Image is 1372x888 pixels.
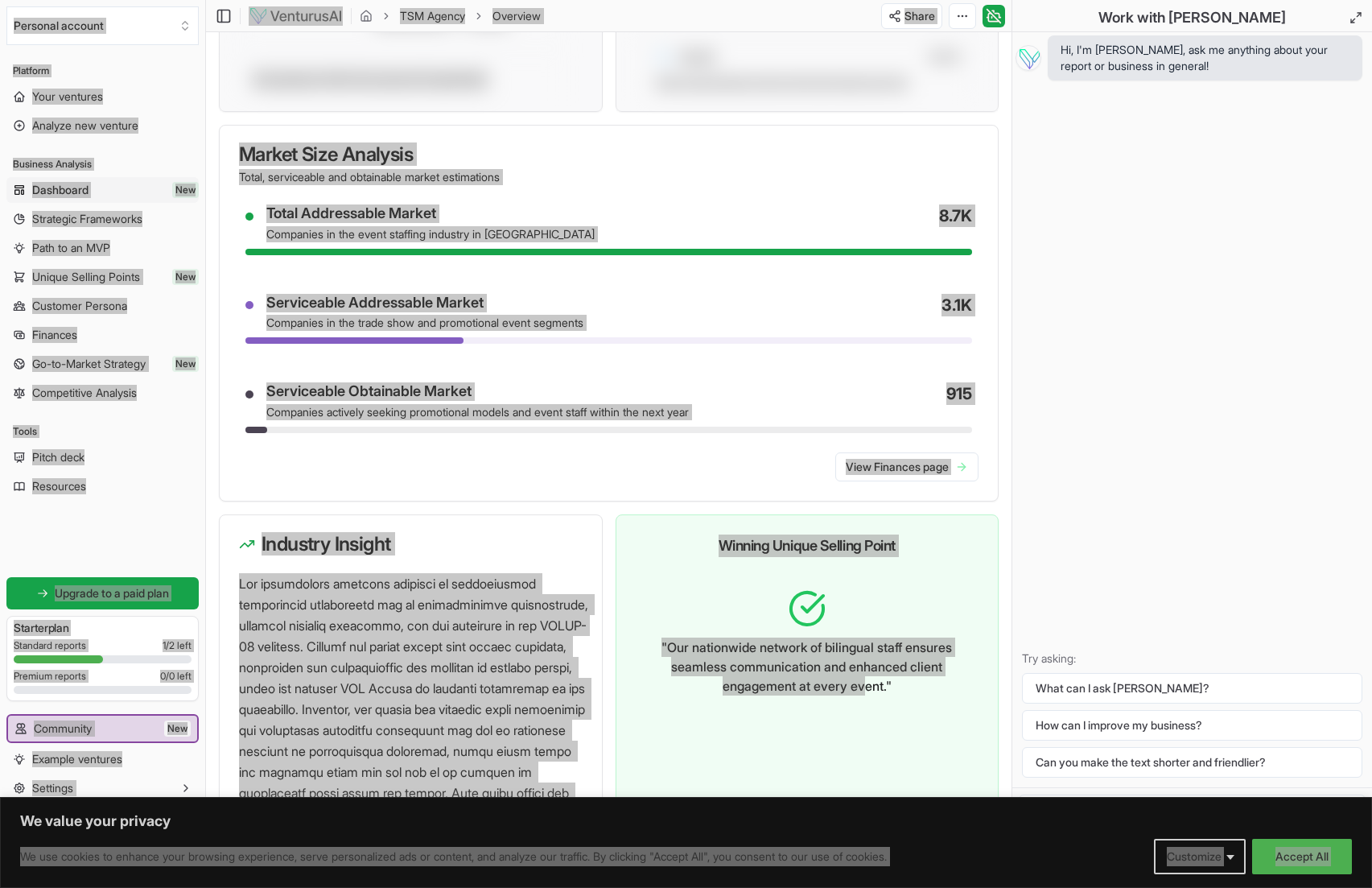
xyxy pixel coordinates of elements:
p: We value your privacy [20,812,1352,831]
a: Go-to-Market StrategyNew [6,351,199,377]
div: companies in the trade show and promotional event segments [266,315,583,331]
div: companies in the event staffing industry in [GEOGRAPHIC_DATA] [266,226,595,242]
div: Platform [6,58,199,84]
a: Unique Selling PointsNew [6,264,199,290]
span: Customer Persona [32,298,127,314]
a: View Finances page [835,452,979,481]
div: Tools [6,419,199,444]
p: " Our nationwide network of bilingual staff ensures seamless communication and enhanced client en... [649,638,966,696]
span: Hi, I'm [PERSON_NAME], ask me anything about your report or business in general! [1061,42,1349,74]
h2: Work with [PERSON_NAME] [1098,6,1286,29]
span: Dashboard [32,182,89,198]
div: Serviceable Addressable Market [266,294,583,312]
button: Customize [1154,839,1246,874]
a: CommunityNew [8,716,197,741]
a: Strategic Frameworks [6,206,199,232]
div: Serviceable Obtainable Market [266,382,689,401]
span: Competitive Analysis [32,385,137,401]
span: 915 [946,382,972,420]
a: Path to an MVP [6,235,199,261]
a: DashboardNew [6,177,199,203]
a: Customer Persona [6,293,199,319]
h3: Market Size Analysis [239,145,979,164]
span: 0 / 0 left [160,670,192,683]
button: Can you make the text shorter and friendlier? [1022,747,1362,778]
span: Path to an MVP [32,240,110,256]
button: How can I improve my business? [1022,710,1362,741]
span: New [172,182,199,198]
span: 1 / 2 left [163,639,192,652]
span: Go-to-Market Strategy [32,356,146,372]
a: Resources [6,473,199,499]
span: Settings [32,780,73,796]
p: Try asking: [1022,651,1362,667]
h3: Industry Insight [239,535,583,554]
button: Accept All [1252,839,1352,874]
a: Your ventures [6,84,199,109]
h3: Starter plan [14,620,192,636]
span: Analyze new venture [32,118,138,134]
a: Analyze new venture [6,113,199,138]
span: Example ventures [32,751,122,767]
button: What can I ask [PERSON_NAME]? [1022,673,1362,704]
span: Unique Selling Points [32,269,140,285]
nav: breadcrumb [360,8,541,24]
span: New [164,721,191,737]
span: Share [904,8,935,24]
button: Select an organization [6,6,199,45]
span: Strategic Frameworks [32,211,142,227]
a: Upgrade to a paid plan [6,577,199,609]
span: Finances [32,327,77,343]
span: Standard reports [14,639,86,652]
a: Example ventures [6,746,199,772]
span: New [172,269,199,285]
div: Total Addressable Market [266,204,595,223]
button: Settings [6,775,199,801]
span: 3.1K [941,294,972,332]
img: logo [249,6,343,26]
div: Business Analysis [6,151,199,177]
a: TSM Agency [400,8,465,24]
span: 8.7K [939,204,972,242]
h3: Winning Unique Selling Point [636,535,979,557]
span: New [172,356,199,372]
button: Share [881,3,942,29]
a: Competitive Analysis [6,380,199,406]
span: Premium reports [14,670,86,683]
span: Pitch deck [32,449,84,465]
span: Your ventures [32,89,103,105]
span: Upgrade to a paid plan [55,585,169,601]
img: Vera [1016,45,1041,71]
a: Finances [6,322,199,348]
a: Pitch deck [6,444,199,470]
div: companies actively seeking promotional models and event staff within the next year [266,404,689,420]
span: Overview [492,8,541,24]
span: Resources [32,478,86,494]
p: Total, serviceable and obtainable market estimations [239,169,979,185]
p: We use cookies to enhance your browsing experience, serve personalized ads or content, and analyz... [20,847,887,866]
span: Community [34,721,92,737]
